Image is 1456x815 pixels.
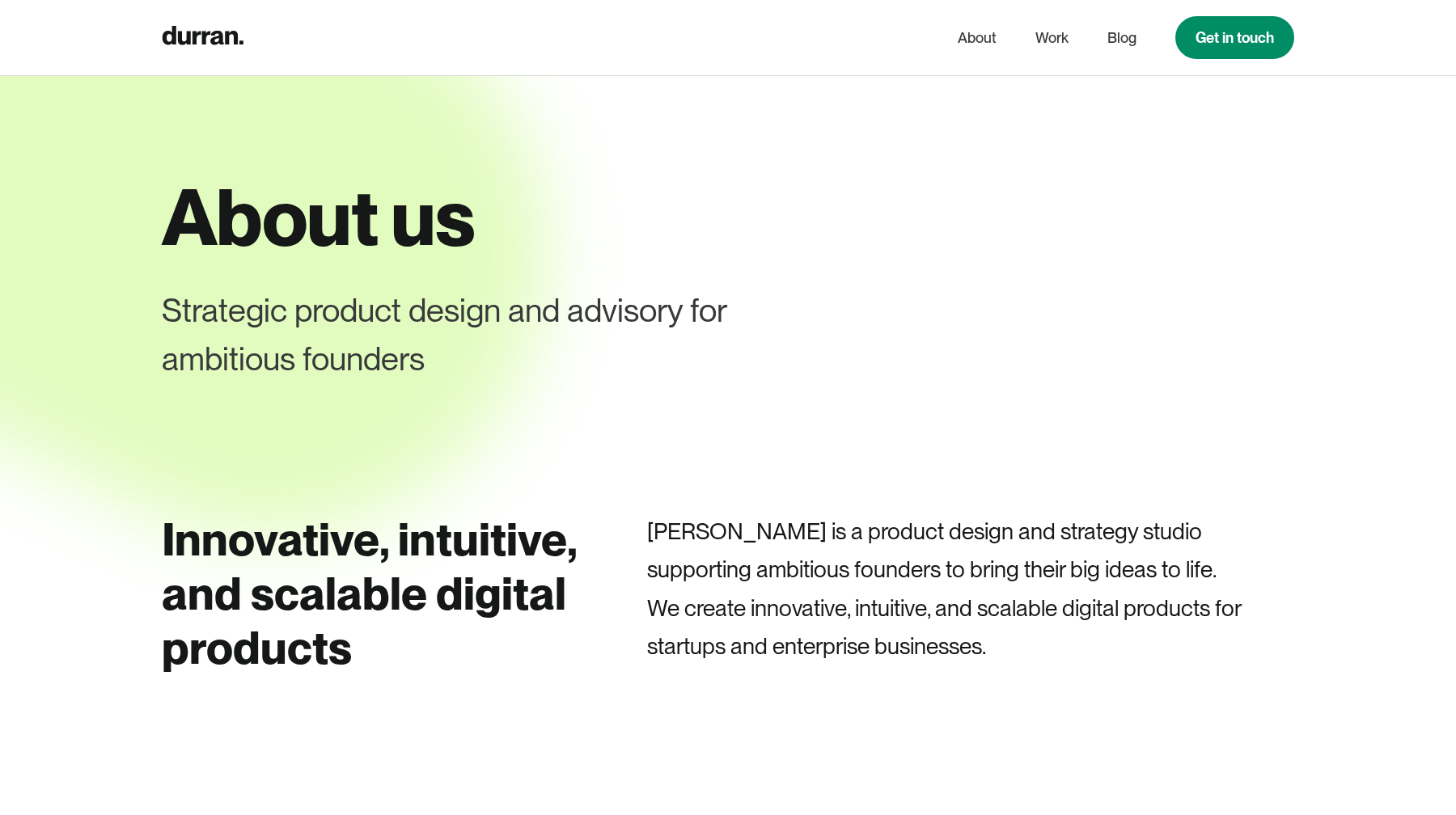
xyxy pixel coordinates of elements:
[1107,23,1136,53] a: Blog
[1175,16,1294,59] a: Get in touch
[958,23,997,53] a: About
[162,175,1294,260] h1: About us
[162,286,861,383] div: Strategic product design and advisory for ambitious founders
[162,22,243,53] a: home
[647,513,1294,666] p: [PERSON_NAME] is a product design and strategy studio supporting ambitious founders to bring thei...
[162,513,582,676] h3: Innovative, intuitive, and scalable digital products
[1035,23,1069,53] a: Work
